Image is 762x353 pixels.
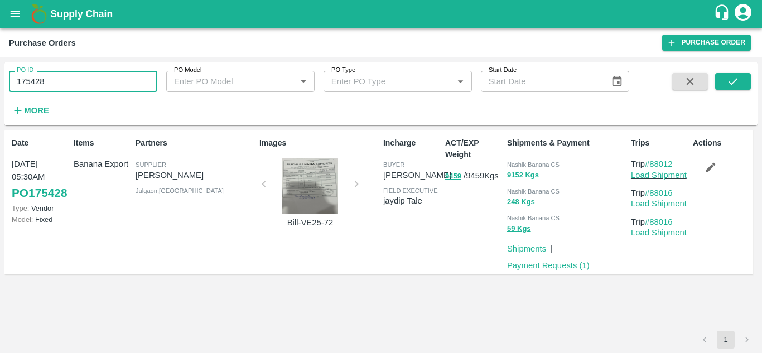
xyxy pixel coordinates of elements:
span: field executive [383,187,438,194]
p: Incharge [383,137,441,149]
b: Supply Chain [50,8,113,20]
div: account of current user [733,2,753,26]
span: Nashik Banana CS [507,161,560,168]
a: Supply Chain [50,6,713,22]
a: #88016 [645,188,673,197]
label: Start Date [489,66,517,75]
button: open drawer [2,1,28,27]
p: ACT/EXP Weight [445,137,503,161]
span: Supplier [136,161,166,168]
a: PO175428 [12,183,67,203]
div: customer-support [713,4,733,24]
button: 248 Kgs [507,196,535,209]
p: Trips [631,137,688,149]
a: #88016 [645,217,673,226]
button: More [9,101,52,120]
a: Load Shipment [631,199,687,208]
strong: More [24,106,49,115]
button: Open [296,74,311,89]
button: Open [453,74,467,89]
span: Type: [12,204,29,212]
p: Fixed [12,214,69,225]
p: Images [259,137,379,149]
p: Items [74,137,131,149]
nav: pagination navigation [694,331,758,349]
p: Trip [631,187,688,199]
button: 9152 Kgs [507,169,539,182]
span: Nashik Banana CS [507,215,560,221]
input: Enter PO ID [9,71,157,92]
img: logo [28,3,50,25]
p: [PERSON_NAME] [383,169,451,181]
p: jaydip Tale [383,195,441,207]
a: Load Shipment [631,171,687,180]
span: buyer [383,161,404,168]
p: Shipments & Payment [507,137,626,149]
label: PO ID [17,66,33,75]
a: #88012 [645,159,673,168]
p: / 9459 Kgs [445,170,503,182]
button: page 1 [717,331,735,349]
a: Purchase Order [662,35,751,51]
button: 9459 [445,170,461,183]
span: Nashik Banana CS [507,188,560,195]
div: Purchase Orders [9,36,76,50]
a: Load Shipment [631,228,687,237]
p: [DATE] 05:30AM [12,158,69,183]
input: Enter PO Type [327,74,436,89]
button: Choose date [606,71,628,92]
span: Model: [12,215,33,224]
p: Banana Export [74,158,131,170]
p: Partners [136,137,255,149]
input: Enter PO Model [170,74,278,89]
label: PO Type [331,66,355,75]
p: Trip [631,158,688,170]
p: Actions [693,137,750,149]
input: Start Date [481,71,602,92]
a: Payment Requests (1) [507,261,590,270]
p: Vendor [12,203,69,214]
a: Shipments [507,244,546,253]
button: 59 Kgs [507,223,531,235]
p: [PERSON_NAME] [136,169,255,181]
span: Jalgaon , [GEOGRAPHIC_DATA] [136,187,224,194]
p: Date [12,137,69,149]
p: Trip [631,216,688,228]
div: | [546,238,553,255]
p: Bill-VE25-72 [268,216,352,229]
label: PO Model [174,66,202,75]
